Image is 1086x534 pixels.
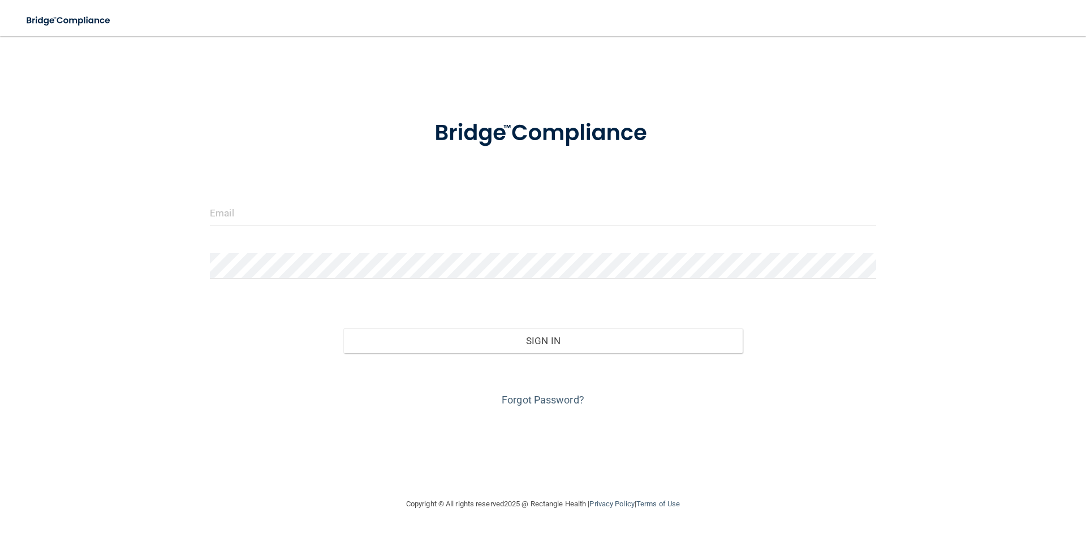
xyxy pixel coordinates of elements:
[343,328,743,353] button: Sign In
[17,9,121,32] img: bridge_compliance_login_screen.278c3ca4.svg
[636,500,680,508] a: Terms of Use
[502,394,584,406] a: Forgot Password?
[210,200,876,225] input: Email
[337,486,749,522] div: Copyright © All rights reserved 2025 @ Rectangle Health | |
[411,104,675,163] img: bridge_compliance_login_screen.278c3ca4.svg
[589,500,634,508] a: Privacy Policy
